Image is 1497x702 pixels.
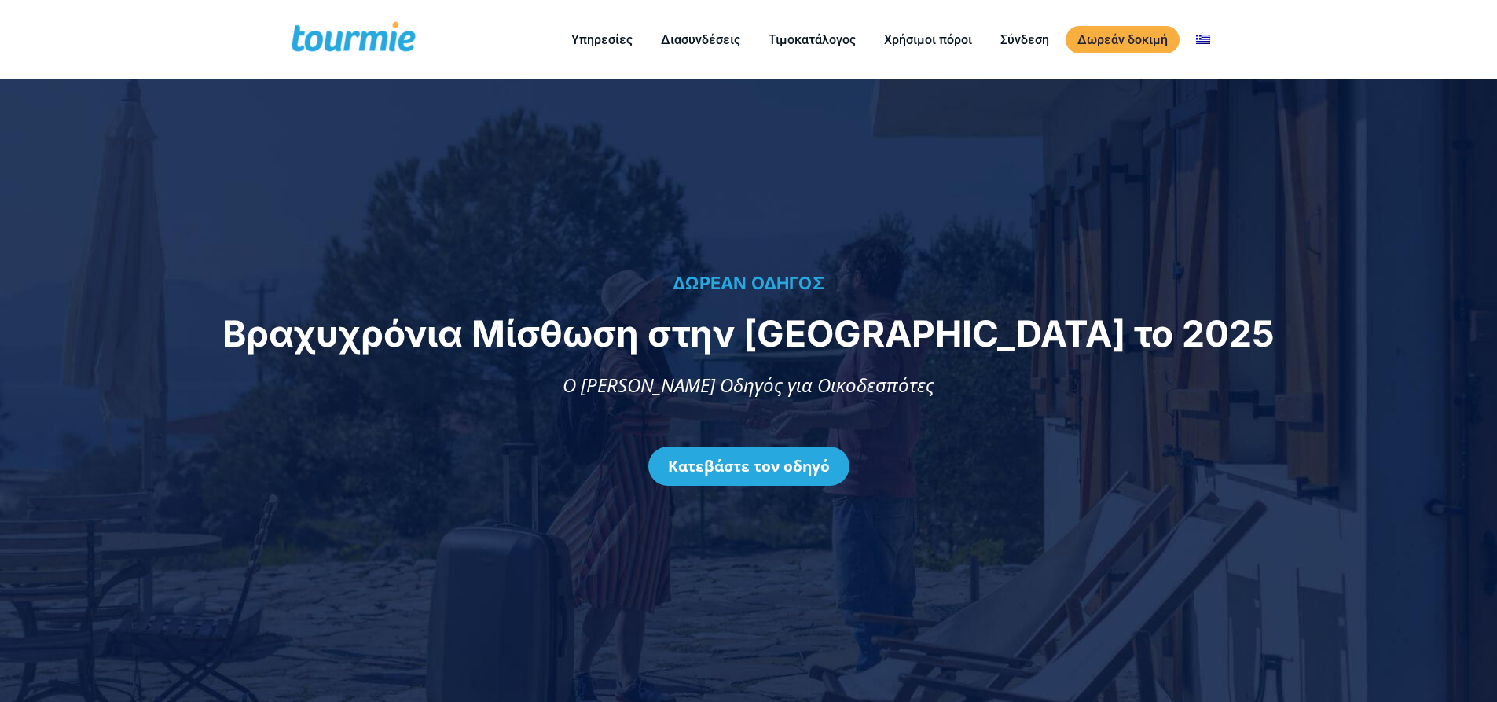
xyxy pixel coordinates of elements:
[222,311,1275,355] span: Βραχυχρόνια Μίσθωση στην [GEOGRAPHIC_DATA] το 2025
[872,30,984,50] a: Χρήσιμοι πόροι
[648,447,849,486] a: Κατεβάστε τον οδηγό
[649,30,752,50] a: Διασυνδέσεις
[757,30,868,50] a: Τιμοκατάλογος
[563,372,934,398] span: Ο [PERSON_NAME] Οδηγός για Οικοδεσπότες
[560,30,644,50] a: Υπηρεσίες
[989,30,1061,50] a: Σύνδεση
[1066,26,1180,53] a: Δωρεάν δοκιμή
[673,273,824,293] span: ΔΩΡΕΑΝ ΟΔΗΓΟΣ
